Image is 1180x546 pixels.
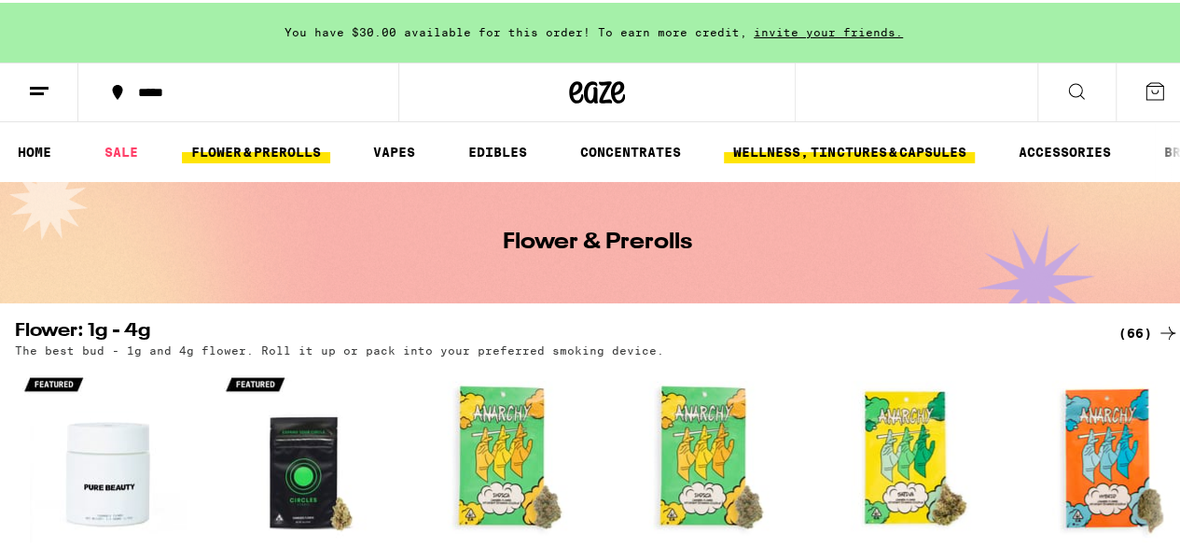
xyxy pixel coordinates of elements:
a: WELLNESS, TINCTURES & CAPSULES [724,138,975,161]
span: invite your friends. [747,23,909,35]
a: VAPES [364,138,424,161]
a: CONCENTRATES [571,138,690,161]
a: HOME [8,138,61,161]
a: SALE [95,138,147,161]
a: ACCESSORIES [1009,138,1120,161]
a: (66) [1118,319,1179,342]
span: You have $30.00 available for this order! To earn more credit, [285,23,747,35]
p: The best bud - 1g and 4g flower. Roll it up or pack into your preferred smoking device. [15,342,664,354]
h2: Flower: 1g - 4g [15,319,1088,342]
span: Hi. Need any help? [11,13,134,28]
h1: Flower & Prerolls [503,229,692,251]
a: EDIBLES [459,138,536,161]
a: FLOWER & PREROLLS [182,138,330,161]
